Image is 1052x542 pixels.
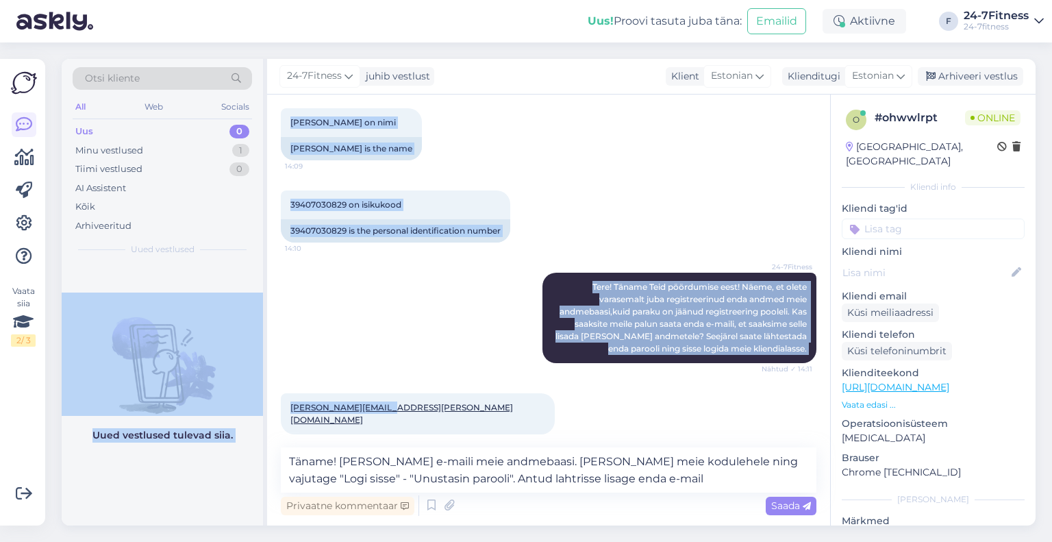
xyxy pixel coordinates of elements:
p: Kliendi tag'id [842,201,1025,216]
div: Minu vestlused [75,144,143,158]
div: Arhiveeri vestlus [918,67,1023,86]
div: Arhiveeritud [75,219,131,233]
span: Estonian [711,69,753,84]
a: [URL][DOMAIN_NAME] [842,381,949,393]
div: Klienditugi [782,69,840,84]
input: Lisa tag [842,219,1025,239]
span: Otsi kliente [85,71,140,86]
div: Vaata siia [11,285,36,347]
div: F [939,12,958,31]
div: Kõik [75,200,95,214]
span: Online [965,110,1020,125]
a: 24-7Fitness24-7fitness [964,10,1044,32]
button: Emailid [747,8,806,34]
input: Lisa nimi [842,265,1009,280]
img: Askly Logo [11,70,37,96]
div: Privaatne kommentaar [281,497,414,515]
textarea: Täname! [PERSON_NAME] e-maili meie andmebaasi. [PERSON_NAME] meie kodulehele ning vajutage "Logi ... [281,447,816,493]
div: Kliendi info [842,181,1025,193]
div: Küsi telefoninumbrit [842,342,952,360]
div: Aktiivne [823,9,906,34]
span: 14:10 [285,243,336,254]
a: [PERSON_NAME][EMAIL_ADDRESS][PERSON_NAME][DOMAIN_NAME] [290,402,513,425]
p: Chrome [TECHNICAL_ID] [842,465,1025,480]
p: Kliendi nimi [842,245,1025,259]
div: 1 [232,144,249,158]
div: Web [142,98,166,116]
div: juhib vestlust [360,69,430,84]
span: [PERSON_NAME] on nimi [290,117,396,127]
p: Klienditeekond [842,366,1025,380]
span: 24-7Fitness [761,262,812,272]
p: Kliendi telefon [842,328,1025,342]
span: 39407030829 on isikukood [290,199,401,210]
p: Kliendi email [842,289,1025,304]
div: 24-7fitness [964,21,1029,32]
div: Tiimi vestlused [75,162,142,176]
div: 0 [229,162,249,176]
div: AI Assistent [75,182,126,195]
div: All [73,98,88,116]
div: 2 / 3 [11,334,36,347]
div: 24-7Fitness [964,10,1029,21]
span: Estonian [852,69,894,84]
div: [GEOGRAPHIC_DATA], [GEOGRAPHIC_DATA] [846,140,997,169]
div: 39407030829 is the personal identification number [281,219,510,243]
span: Saada [771,500,811,512]
div: Klient [666,69,699,84]
div: 0 [229,125,249,138]
p: Uued vestlused tulevad siia. [92,428,233,443]
b: Uus! [588,14,614,27]
img: No chats [62,293,263,416]
div: Küsi meiliaadressi [842,304,939,322]
span: 14:09 [285,161,336,171]
span: Tere! Täname Teid pöördumise eest! Näeme, et olete varasemalt juba registreerinud enda andmed mei... [555,282,809,354]
div: Proovi tasuta juba täna: [588,13,742,29]
div: [PERSON_NAME] [842,493,1025,506]
span: Nähtud ✓ 14:11 [761,364,812,374]
p: [MEDICAL_DATA] [842,431,1025,445]
p: Brauser [842,451,1025,465]
p: Vaata edasi ... [842,399,1025,411]
div: # ohwwlrpt [875,110,965,126]
span: 24-7Fitness [287,69,342,84]
div: Uus [75,125,93,138]
span: Uued vestlused [131,243,195,256]
span: o [853,114,860,125]
p: Operatsioonisüsteem [842,417,1025,431]
div: [PERSON_NAME] is the name [281,137,422,160]
div: Socials [218,98,252,116]
p: Märkmed [842,514,1025,528]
